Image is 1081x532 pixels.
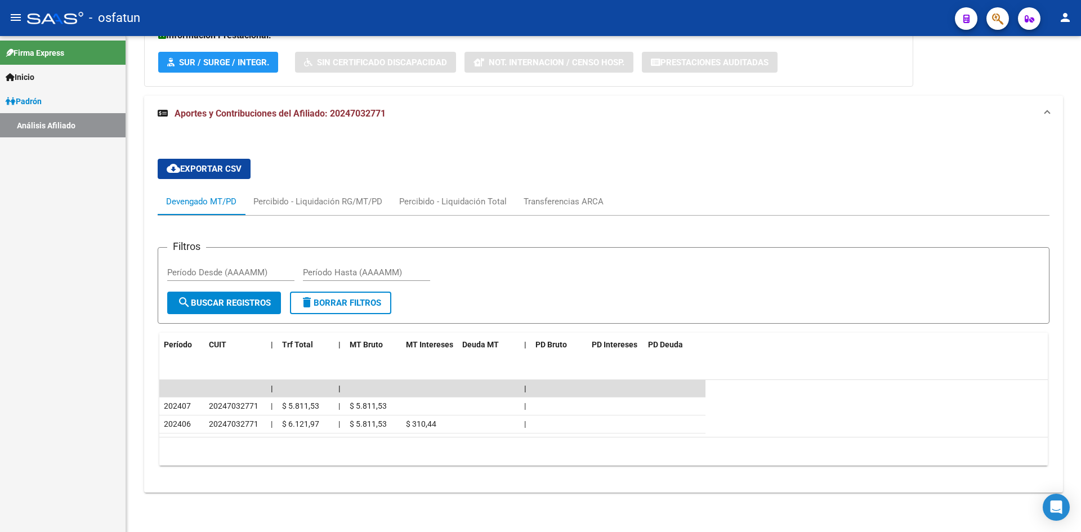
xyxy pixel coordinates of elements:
[660,57,769,68] span: Prestaciones Auditadas
[282,419,319,428] span: $ 6.121,97
[282,340,313,349] span: Trf Total
[587,333,644,357] datatable-header-cell: PD Intereses
[278,333,334,357] datatable-header-cell: Trf Total
[524,195,604,208] div: Transferencias ARCA
[166,195,236,208] div: Devengado MT/PD
[209,401,258,410] span: 20247032771
[1058,11,1072,24] mat-icon: person
[648,340,683,349] span: PD Deuda
[144,96,1063,132] mat-expansion-panel-header: Aportes y Contribuciones del Afiliado: 20247032771
[164,340,192,349] span: Período
[266,333,278,357] datatable-header-cell: |
[271,419,273,428] span: |
[159,333,204,357] datatable-header-cell: Período
[167,292,281,314] button: Buscar Registros
[167,162,180,175] mat-icon: cloud_download
[338,340,341,349] span: |
[345,333,401,357] datatable-header-cell: MT Bruto
[164,401,191,410] span: 202407
[489,57,624,68] span: Not. Internacion / Censo Hosp.
[300,296,314,309] mat-icon: delete
[524,384,526,393] span: |
[338,419,340,428] span: |
[401,333,458,357] datatable-header-cell: MT Intereses
[290,292,391,314] button: Borrar Filtros
[300,298,381,308] span: Borrar Filtros
[271,401,273,410] span: |
[399,195,507,208] div: Percibido - Liquidación Total
[334,333,345,357] datatable-header-cell: |
[531,333,587,357] datatable-header-cell: PD Bruto
[158,159,251,179] button: Exportar CSV
[295,52,456,73] button: Sin Certificado Discapacidad
[209,419,258,428] span: 20247032771
[209,340,226,349] span: CUIT
[338,384,341,393] span: |
[520,333,531,357] datatable-header-cell: |
[338,401,340,410] span: |
[458,333,520,357] datatable-header-cell: Deuda MT
[462,340,499,349] span: Deuda MT
[167,239,206,254] h3: Filtros
[1043,494,1070,521] div: Open Intercom Messenger
[271,340,273,349] span: |
[164,419,191,428] span: 202406
[464,52,633,73] button: Not. Internacion / Censo Hosp.
[144,132,1063,493] div: Aportes y Contribuciones del Afiliado: 20247032771
[6,47,64,59] span: Firma Express
[179,57,269,68] span: SUR / SURGE / INTEGR.
[175,108,386,119] span: Aportes y Contribuciones del Afiliado: 20247032771
[350,401,387,410] span: $ 5.811,53
[350,340,383,349] span: MT Bruto
[158,52,278,73] button: SUR / SURGE / INTEGR.
[6,71,34,83] span: Inicio
[177,296,191,309] mat-icon: search
[167,164,242,174] span: Exportar CSV
[350,419,387,428] span: $ 5.811,53
[177,298,271,308] span: Buscar Registros
[317,57,447,68] span: Sin Certificado Discapacidad
[271,384,273,393] span: |
[282,401,319,410] span: $ 5.811,53
[644,333,705,357] datatable-header-cell: PD Deuda
[253,195,382,208] div: Percibido - Liquidación RG/MT/PD
[524,340,526,349] span: |
[9,11,23,24] mat-icon: menu
[592,340,637,349] span: PD Intereses
[535,340,567,349] span: PD Bruto
[524,401,526,410] span: |
[89,6,140,30] span: - osfatun
[6,95,42,108] span: Padrón
[642,52,778,73] button: Prestaciones Auditadas
[204,333,266,357] datatable-header-cell: CUIT
[524,419,526,428] span: |
[406,340,453,349] span: MT Intereses
[406,419,436,428] span: $ 310,44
